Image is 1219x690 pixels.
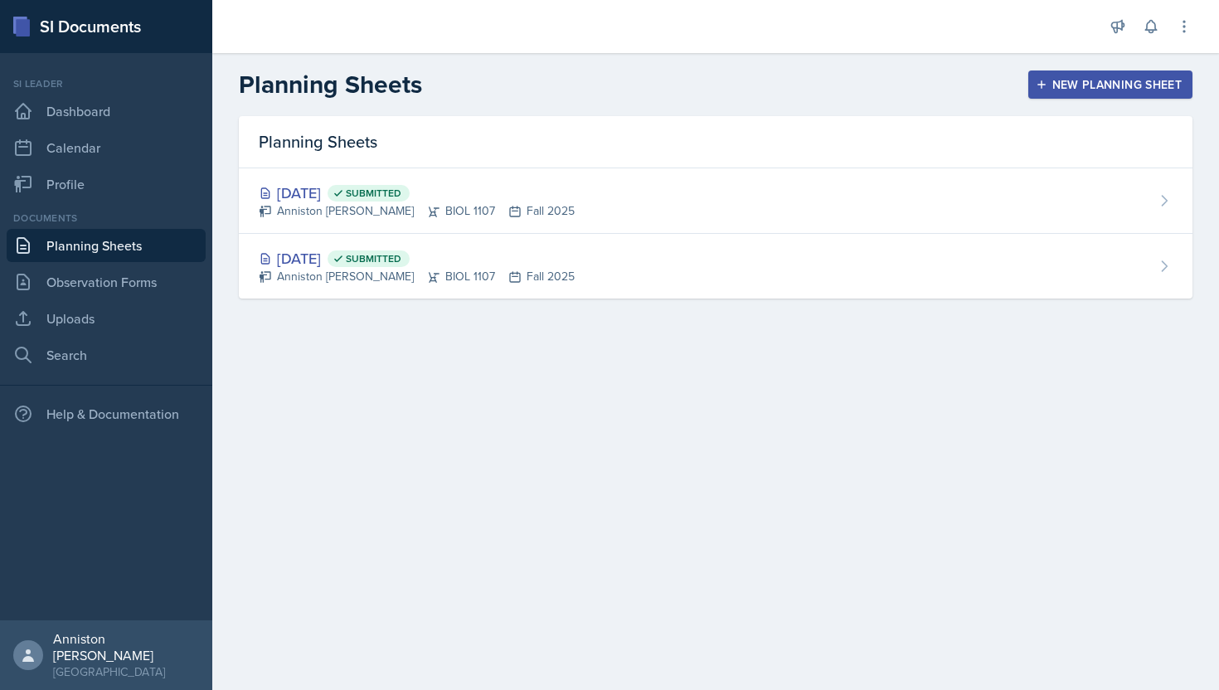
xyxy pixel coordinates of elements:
a: [DATE] Submitted Anniston [PERSON_NAME]BIOL 1107Fall 2025 [239,234,1192,299]
a: [DATE] Submitted Anniston [PERSON_NAME]BIOL 1107Fall 2025 [239,168,1192,234]
a: Dashboard [7,95,206,128]
div: Documents [7,211,206,226]
a: Uploads [7,302,206,335]
span: Submitted [346,252,401,265]
div: Si leader [7,76,206,91]
a: Calendar [7,131,206,164]
a: Planning Sheets [7,229,206,262]
div: Help & Documentation [7,397,206,430]
div: Anniston [PERSON_NAME] [53,630,199,663]
a: Observation Forms [7,265,206,299]
div: Anniston [PERSON_NAME] BIOL 1107 Fall 2025 [259,202,575,220]
div: Anniston [PERSON_NAME] BIOL 1107 Fall 2025 [259,268,575,285]
div: New Planning Sheet [1039,78,1182,91]
div: [DATE] [259,182,575,204]
div: [DATE] [259,247,575,270]
button: New Planning Sheet [1028,70,1192,99]
span: Submitted [346,187,401,200]
h2: Planning Sheets [239,70,422,100]
a: Profile [7,168,206,201]
div: Planning Sheets [239,116,1192,168]
a: Search [7,338,206,372]
div: [GEOGRAPHIC_DATA] [53,663,199,680]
